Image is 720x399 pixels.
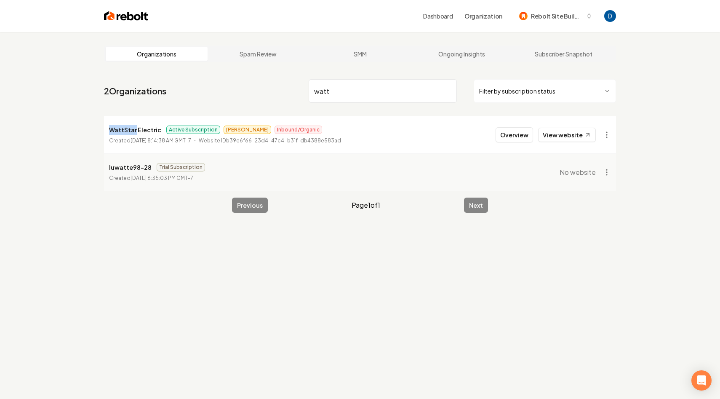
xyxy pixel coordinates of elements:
[104,85,166,97] a: 2Organizations
[224,126,271,134] span: [PERSON_NAME]
[560,167,596,177] span: No website
[104,10,148,22] img: Rebolt Logo
[275,126,322,134] span: Inbound/Organic
[106,47,208,61] a: Organizations
[459,8,507,24] button: Organization
[411,47,513,61] a: Ongoing Insights
[352,200,380,210] span: Page 1 of 1
[309,79,457,103] input: Search by name or ID
[531,12,582,21] span: Rebolt Site Builder
[519,12,528,20] img: Rebolt Site Builder
[208,47,309,61] a: Spam Review
[109,174,193,182] p: Created
[604,10,616,22] img: David Rice
[199,137,341,145] p: Website ID b39e6f66-23d4-47c4-b31f-db4388e583ad
[109,137,191,145] p: Created
[423,12,453,20] a: Dashboard
[512,47,614,61] a: Subscriber Snapshot
[538,128,596,142] a: View website
[131,137,191,144] time: [DATE] 8:14:38 AM GMT-7
[109,125,161,135] p: WattStar Electric
[131,175,193,181] time: [DATE] 6:35:03 PM GMT-7
[309,47,411,61] a: SMM
[496,127,533,142] button: Overview
[166,126,220,134] span: Active Subscription
[157,163,205,171] span: Trial Subscription
[604,10,616,22] button: Open user button
[109,162,152,172] p: luwatte98-28
[691,370,712,391] div: Open Intercom Messenger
